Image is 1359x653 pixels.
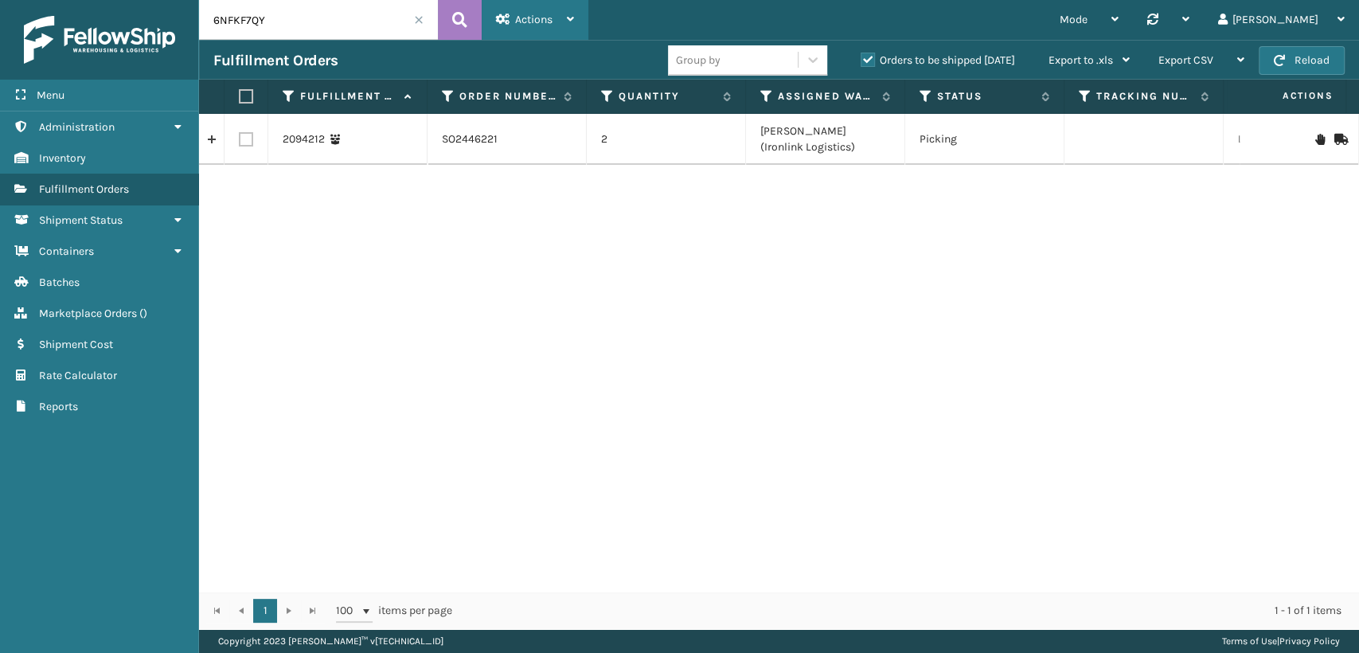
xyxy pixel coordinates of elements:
[37,88,64,102] span: Menu
[1279,635,1340,647] a: Privacy Policy
[336,603,360,619] span: 100
[39,307,137,320] span: Marketplace Orders
[937,89,1033,104] label: Status
[1096,89,1193,104] label: Tracking Number
[515,13,553,26] span: Actions
[300,89,396,104] label: Fulfillment Order Id
[1158,53,1213,67] span: Export CSV
[861,53,1015,67] label: Orders to be shipped [DATE]
[39,400,78,413] span: Reports
[676,52,721,68] div: Group by
[213,51,338,70] h3: Fulfillment Orders
[1222,629,1340,653] div: |
[283,131,325,147] a: 2094212
[459,89,556,104] label: Order Number
[1222,635,1277,647] a: Terms of Use
[39,369,117,382] span: Rate Calculator
[1259,46,1345,75] button: Reload
[778,89,874,104] label: Assigned Warehouse
[39,338,113,351] span: Shipment Cost
[746,114,905,165] td: [PERSON_NAME] (Ironlink Logistics)
[218,629,443,653] p: Copyright 2023 [PERSON_NAME]™ v [TECHNICAL_ID]
[253,599,277,623] a: 1
[1232,83,1342,109] span: Actions
[1334,134,1344,145] i: Mark as Shipped
[336,599,452,623] span: items per page
[39,213,123,227] span: Shipment Status
[619,89,715,104] label: Quantity
[1049,53,1113,67] span: Export to .xls
[39,182,129,196] span: Fulfillment Orders
[474,603,1341,619] div: 1 - 1 of 1 items
[24,16,175,64] img: logo
[1315,134,1325,145] i: On Hold
[39,151,86,165] span: Inventory
[39,244,94,258] span: Containers
[139,307,147,320] span: ( )
[587,114,746,165] td: 2
[39,276,80,289] span: Batches
[39,120,115,134] span: Administration
[905,114,1064,165] td: Picking
[442,131,498,147] a: SO2446221
[1060,13,1088,26] span: Mode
